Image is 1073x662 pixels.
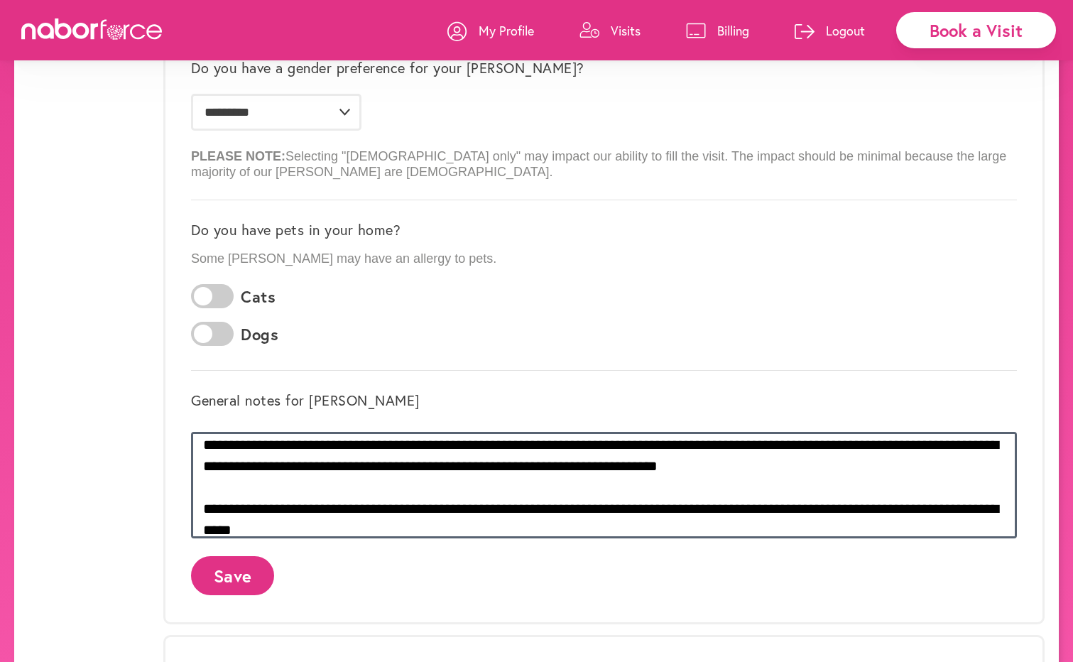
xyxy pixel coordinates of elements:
[191,251,1017,267] p: Some [PERSON_NAME] may have an allergy to pets.
[191,138,1017,180] p: Selecting "[DEMOGRAPHIC_DATA] only" may impact our ability to fill the visit. The impact should b...
[579,9,641,52] a: Visits
[479,22,534,39] p: My Profile
[896,12,1056,48] div: Book a Visit
[686,9,749,52] a: Billing
[611,22,641,39] p: Visits
[795,9,865,52] a: Logout
[447,9,534,52] a: My Profile
[717,22,749,39] p: Billing
[191,60,584,77] label: Do you have a gender preference for your [PERSON_NAME]?
[191,556,274,595] button: Save
[826,22,865,39] p: Logout
[191,149,285,163] b: PLEASE NOTE:
[241,325,278,344] label: Dogs
[191,392,420,409] label: General notes for [PERSON_NAME]
[241,288,276,306] label: Cats
[191,222,401,239] label: Do you have pets in your home?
